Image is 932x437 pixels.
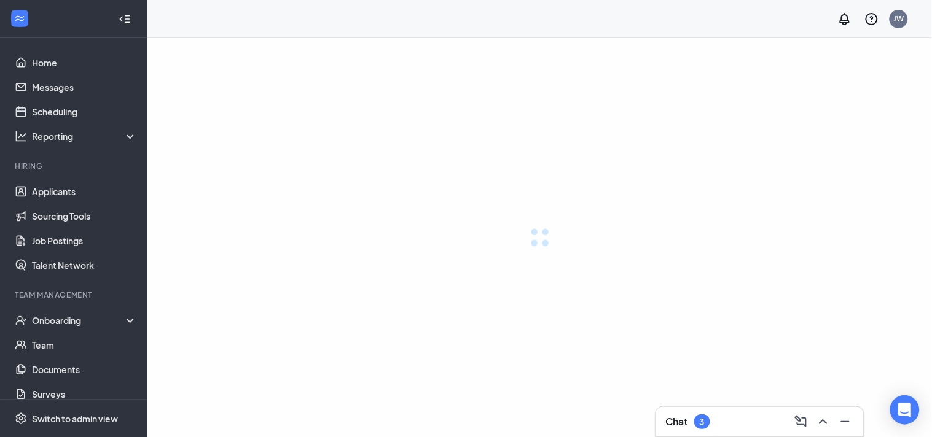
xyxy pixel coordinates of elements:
svg: ChevronUp [816,414,831,429]
div: Open Intercom Messenger [890,395,920,425]
h3: Chat [666,415,688,428]
a: Home [32,50,137,75]
div: JW [894,14,904,24]
div: 3 [700,417,705,427]
button: ComposeMessage [790,412,810,431]
svg: ComposeMessage [794,414,809,429]
a: Team [32,333,137,357]
a: Messages [32,75,137,99]
a: Documents [32,357,137,382]
a: Talent Network [32,253,137,277]
div: Hiring [15,161,135,171]
svg: Notifications [837,12,852,26]
a: Sourcing Tools [32,204,137,228]
button: ChevronUp [812,412,832,431]
svg: WorkstreamLogo [14,12,26,25]
div: Onboarding [32,314,138,327]
a: Scheduling [32,99,137,124]
div: Switch to admin view [32,412,118,425]
svg: Collapse [119,13,131,25]
svg: UserCheck [15,314,27,327]
svg: Analysis [15,130,27,142]
a: Surveys [32,382,137,406]
a: Job Postings [32,228,137,253]
div: Reporting [32,130,138,142]
svg: Settings [15,412,27,425]
a: Applicants [32,179,137,204]
button: Minimize [834,412,854,431]
svg: Minimize [838,414,853,429]
div: Team Management [15,290,135,300]
svg: QuestionInfo [864,12,879,26]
